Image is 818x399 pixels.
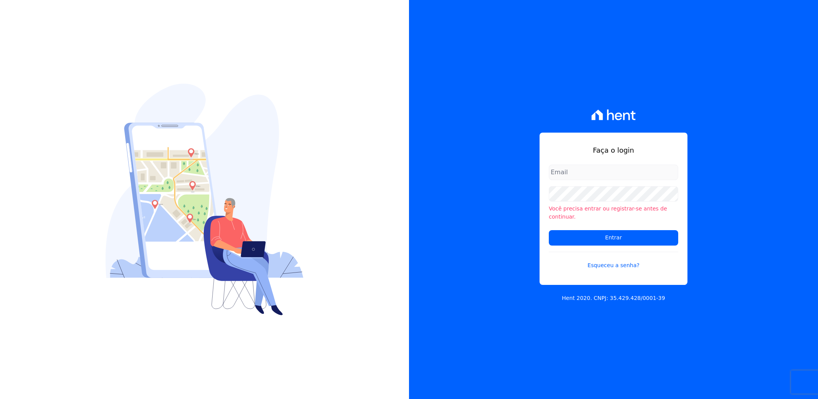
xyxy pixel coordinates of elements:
[549,165,678,180] input: Email
[549,252,678,269] a: Esqueceu a senha?
[106,84,303,315] img: Login
[549,230,678,246] input: Entrar
[549,205,678,221] li: Você precisa entrar ou registrar-se antes de continuar.
[562,294,665,302] p: Hent 2020. CNPJ: 35.429.428/0001-39
[549,145,678,155] h1: Faça o login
